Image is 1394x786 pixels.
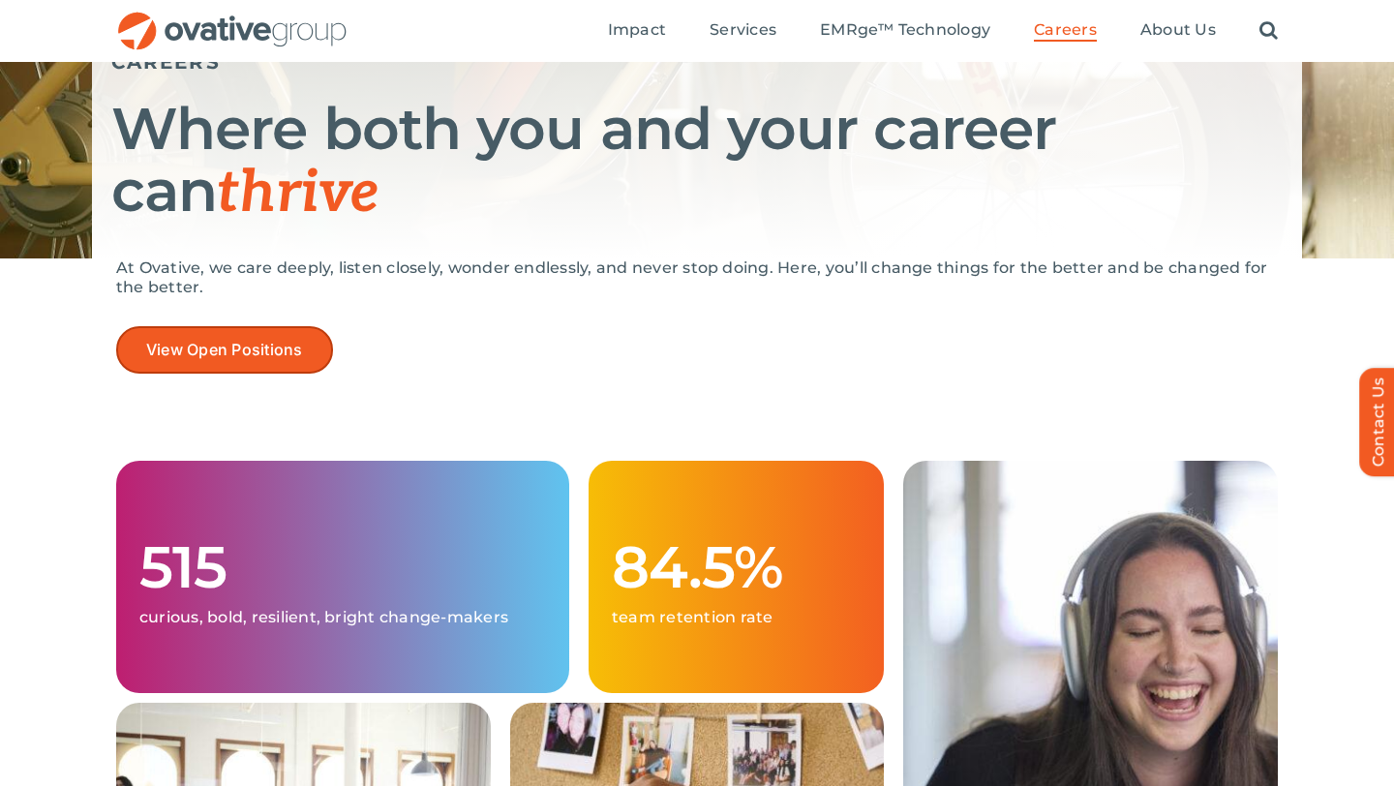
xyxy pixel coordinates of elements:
a: Impact [608,20,666,42]
p: team retention rate [612,608,861,627]
span: View Open Positions [146,341,303,359]
span: Services [710,20,776,40]
p: At Ovative, we care deeply, listen closely, wonder endlessly, and never stop doing. Here, you’ll ... [116,258,1278,297]
h1: 515 [139,536,546,598]
span: Careers [1034,20,1097,40]
a: Services [710,20,776,42]
a: EMRge™ Technology [820,20,990,42]
span: About Us [1140,20,1216,40]
a: View Open Positions [116,326,333,374]
a: Search [1259,20,1278,42]
span: EMRge™ Technology [820,20,990,40]
h1: Where both you and your career can [111,98,1283,225]
span: Impact [608,20,666,40]
a: Careers [1034,20,1097,42]
a: About Us [1140,20,1216,42]
a: OG_Full_horizontal_RGB [116,10,348,28]
p: curious, bold, resilient, bright change-makers [139,608,546,627]
h5: CAREERS [111,50,1283,74]
h1: 84.5% [612,536,861,598]
span: thrive [217,159,379,228]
